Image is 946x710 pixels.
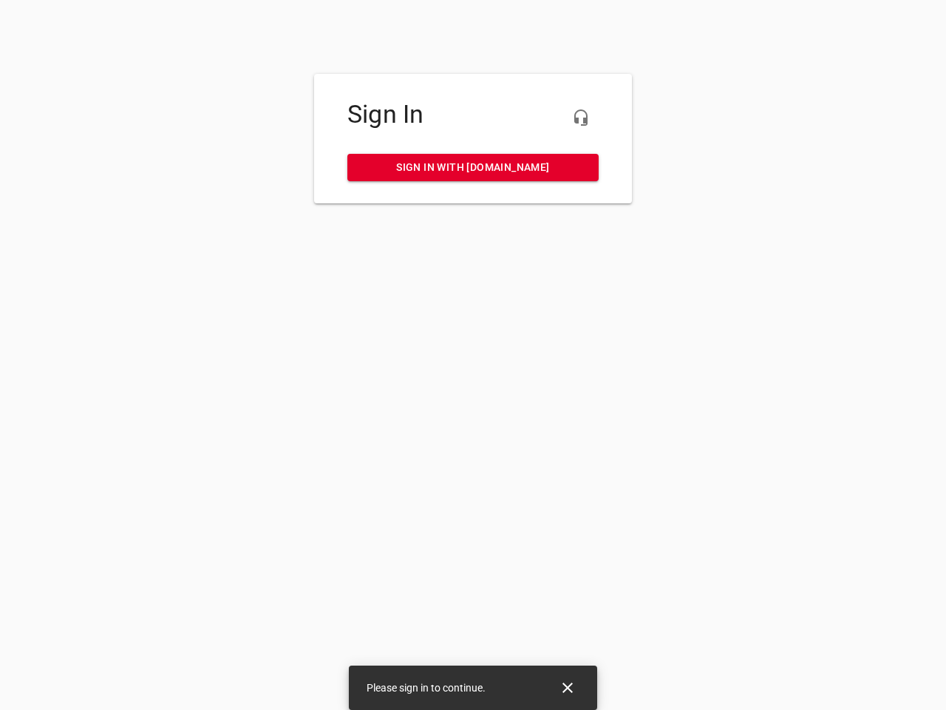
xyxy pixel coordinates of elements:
[347,100,599,129] h4: Sign In
[367,682,486,694] span: Please sign in to continue.
[359,158,587,177] span: Sign in with [DOMAIN_NAME]
[563,100,599,135] button: Live Chat
[347,154,599,181] a: Sign in with [DOMAIN_NAME]
[550,670,585,706] button: Close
